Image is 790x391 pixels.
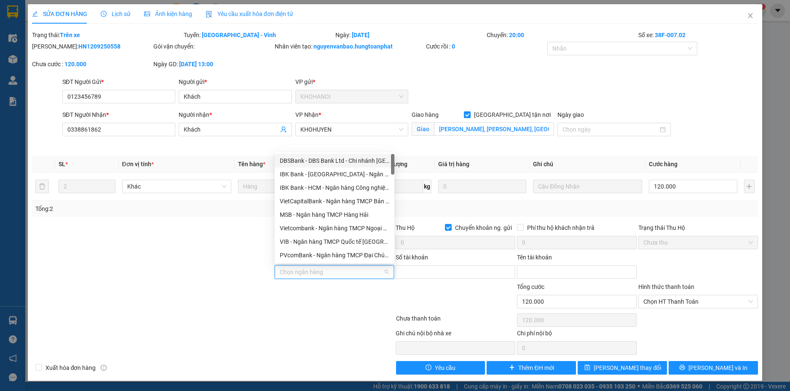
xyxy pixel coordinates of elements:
[206,11,294,17] span: Yêu cầu xuất hóa đơn điện tử
[452,43,455,50] b: 0
[280,224,389,233] div: Vietcombank - Ngân hàng TMCP Ngoại Thương Việt Nam
[62,110,176,119] div: SĐT Người Nhận
[127,180,226,193] span: Khác
[122,161,154,167] span: Đơn vị tính
[487,361,576,375] button: plusThêm ĐH mới
[578,361,667,375] button: save[PERSON_NAME] thay đổi
[655,32,686,38] b: 38F-007.02
[533,180,642,193] input: Ghi Chú
[643,295,753,308] span: Chọn HT Thanh Toán
[679,364,685,371] span: printer
[280,170,389,179] div: IBK Bank - [GEOGRAPHIC_DATA] - Ngân hàng Công nghiệp Hàn Quốc - Chi nhánh Hà Nội
[530,156,645,173] th: Ghi chú
[32,42,152,51] div: [PERSON_NAME]:
[64,61,86,67] b: 120.000
[435,363,455,372] span: Yêu cầu
[423,180,431,193] span: kg
[280,251,389,260] div: PVcomBank - Ngân hàng TMCP Đại Chúng Việt Nam
[517,283,544,290] span: Tổng cước
[275,42,425,51] div: Nhân viên tạo:
[452,223,515,232] span: Chuyển khoản ng. gửi
[280,183,389,192] div: IBK Bank - HCM - Ngân hàng Công nghiệp Hàn Quốc - Chi nhánh TP. [PERSON_NAME]
[426,364,431,371] span: exclamation-circle
[638,223,758,232] div: Trạng thái Thu Hộ
[275,154,394,167] div: DBSBank - DBS Bank Ltd - Chi nhánh Thành phố Hồ Chí Minh
[395,314,517,329] div: Chưa thanh toán
[35,204,305,213] div: Tổng: 2
[295,77,409,86] div: VP gửi
[275,181,394,194] div: IBK Bank - HCM - Ngân hàng Công nghiệp Hàn Quốc - Chi nhánh TP. Hồ Chí Minh
[78,43,121,50] b: HN1209250558
[238,161,265,167] span: Tên hàng
[438,161,469,167] span: Giá trị hàng
[557,111,584,118] label: Ngày giao
[275,194,394,208] div: VietCapitalBank - Ngân hàng TMCP Bản Việt
[153,59,273,69] div: Ngày GD:
[669,361,758,375] button: printer[PERSON_NAME] và In
[32,11,38,17] span: edit
[42,363,99,372] span: Xuất hóa đơn hàng
[35,180,49,193] button: delete
[179,110,292,119] div: Người nhận
[638,283,694,290] label: Hình thức thanh toán
[206,11,212,18] img: icon
[594,363,661,372] span: [PERSON_NAME] thay đổi
[144,11,150,17] span: picture
[739,4,762,28] button: Close
[280,156,389,165] div: DBSBank - DBS Bank Ltd - Chi nhánh [GEOGRAPHIC_DATA]
[412,122,434,136] span: Giao
[412,111,439,118] span: Giao hàng
[486,30,637,40] div: Chuyến:
[280,126,287,133] span: user-add
[744,180,755,193] button: plus
[352,32,370,38] b: [DATE]
[202,32,276,38] b: [GEOGRAPHIC_DATA] - Vinh
[275,221,394,235] div: Vietcombank - Ngân hàng TMCP Ngoại Thương Việt Nam
[179,77,292,86] div: Người gửi
[434,122,554,136] input: Giao tận nơi
[101,11,107,17] span: clock-circle
[300,90,404,103] span: KHOHANOI
[280,210,389,219] div: MSB - Ngân hàng TMCP Hàng Hải
[643,236,753,249] span: Chưa thu
[295,111,319,118] span: VP Nhận
[101,365,107,371] span: info-circle
[562,125,658,134] input: Ngày giao
[62,77,176,86] div: SĐT Người Gửi
[517,329,637,341] div: Chi phí nội bộ
[509,364,515,371] span: plus
[396,254,428,261] label: Số tài khoản
[438,180,526,193] input: 0
[518,363,554,372] span: Thêm ĐH mới
[471,110,554,119] span: [GEOGRAPHIC_DATA] tận nơi
[275,208,394,221] div: MSB - Ngân hàng TMCP Hàng Hải
[275,235,394,248] div: VIB - Ngân hàng TMCP Quốc tế Việt Nam
[144,11,192,17] span: Ảnh kiện hàng
[517,265,637,279] input: Tên tài khoản
[335,30,486,40] div: Ngày:
[649,161,678,167] span: Cước hàng
[153,42,273,51] div: Gói vận chuyển:
[396,265,515,279] input: Số tài khoản
[183,30,335,40] div: Tuyến:
[32,59,152,69] div: Chưa cước :
[747,12,754,19] span: close
[280,237,389,246] div: VIB - Ngân hàng TMCP Quốc tế [GEOGRAPHIC_DATA]
[238,180,347,193] input: VD: Bàn, Ghế
[396,361,485,375] button: exclamation-circleYêu cầu
[509,32,524,38] b: 20:00
[396,224,415,231] span: Thu Hộ
[688,363,747,372] span: [PERSON_NAME] và In
[584,364,590,371] span: save
[32,11,87,17] span: SỬA ĐƠN HÀNG
[524,223,598,232] span: Phí thu hộ khách nhận trả
[313,43,393,50] b: nguyenvanbao.hungtoanphat
[396,329,515,341] div: Ghi chú nội bộ nhà xe
[275,248,394,262] div: PVcomBank - Ngân hàng TMCP Đại Chúng Việt Nam
[280,266,383,278] input: Ngân hàng
[517,254,552,261] label: Tên tài khoản
[426,42,546,51] div: Cước rồi :
[280,197,389,206] div: VietCapitalBank - Ngân hàng TMCP Bản Việt
[60,32,80,38] b: Trên xe
[275,167,394,181] div: IBK Bank - Hà Nội - Ngân hàng Công nghiệp Hàn Quốc - Chi nhánh Hà Nội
